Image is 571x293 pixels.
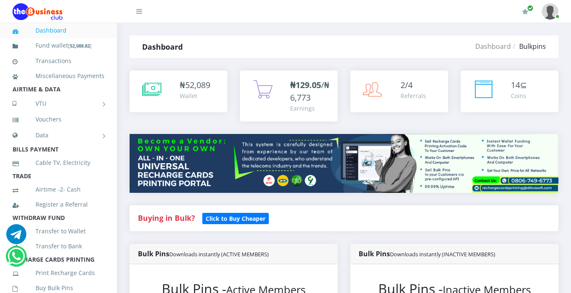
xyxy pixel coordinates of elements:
[206,215,265,222] b: Click to Buy Cheaper
[68,43,92,49] small: [ ]
[13,125,105,146] a: Data
[290,79,329,103] span: /₦6,773
[511,91,527,100] div: Coins
[350,71,448,112] a: 2/4 Referrals
[13,237,105,256] a: Transfer to Bank
[6,230,26,244] a: Chat for support
[180,79,210,91] div: ₦
[400,79,413,91] span: 2/4
[522,8,528,15] i: Renew/Upgrade Subscription
[185,79,210,91] span: 52,089
[169,250,269,258] small: Downloads instantly (ACTIVE MEMBERS)
[13,180,105,199] a: Airtime -2- Cash
[359,249,495,258] strong: Bulk Pins
[180,91,210,100] div: Wallet
[511,41,546,51] li: Bulkpins
[138,249,269,258] strong: Bulk Pins
[13,3,63,20] img: Logo
[511,79,520,91] span: 14
[13,110,105,129] a: Vouchers
[8,253,25,266] a: Chat for support
[290,79,321,91] b: ₦129.05
[130,71,227,112] a: ₦52,089 Wallet
[142,42,183,52] strong: Dashboard
[70,43,90,49] b: 52,088.82
[240,71,338,121] a: ₦129.05/₦6,773 Earnings
[13,153,105,172] a: Cable TV, Electricity
[202,213,269,223] a: Click to Buy Cheaper
[400,91,426,100] div: Referrals
[130,134,558,193] img: multitenant_rcp.png
[13,51,105,71] a: Transactions
[13,263,105,283] a: Print Recharge Cards
[390,250,495,258] small: Downloads instantly (INACTIVE MEMBERS)
[542,3,558,20] img: User
[13,36,105,56] a: Fund wallet[52,088.82]
[13,93,105,114] a: VTU
[13,21,105,40] a: Dashboard
[13,195,105,214] a: Register a Referral
[475,42,511,51] a: Dashboard
[13,222,105,241] a: Transfer to Wallet
[138,213,195,223] strong: Buying in Bulk?
[511,79,527,91] div: ⊆
[290,104,329,113] div: Earnings
[527,5,533,11] span: Renew/Upgrade Subscription
[13,66,105,86] a: Miscellaneous Payments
